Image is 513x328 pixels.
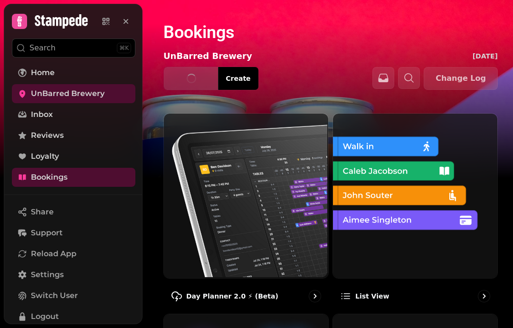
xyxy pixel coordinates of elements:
button: Search⌘K [12,39,135,58]
a: Bookings [12,168,135,187]
span: Reviews [31,130,64,141]
a: Inbox [12,105,135,124]
img: Day Planner 2.0 ⚡ (Beta) [163,113,327,277]
a: Home [12,63,135,82]
p: List view [355,291,389,301]
a: Day Planner 2.0 ⚡ (Beta)Day Planner 2.0 ⚡ (Beta) [163,113,329,310]
span: Inbox [31,109,53,120]
span: Share [31,206,54,218]
span: Bookings [31,172,67,183]
p: [DATE] [473,51,498,61]
a: List viewList view [332,113,498,310]
button: Logout [12,307,135,326]
svg: go to [310,291,320,301]
a: UnBarred Brewery [12,84,135,103]
a: Reviews [12,126,135,145]
div: ⌘K [117,43,131,53]
span: Support [31,227,63,239]
p: Day Planner 2.0 ⚡ (Beta) [186,291,278,301]
img: List view [332,113,496,277]
a: Loyalty [12,147,135,166]
span: Change Log [436,75,486,82]
span: Create [226,75,250,82]
svg: go to [479,291,489,301]
span: Loyalty [31,151,59,162]
button: Create [218,67,258,90]
button: Share [12,203,135,222]
button: Support [12,223,135,242]
button: Reload App [12,244,135,263]
span: Settings [31,269,64,280]
span: UnBarred Brewery [31,88,104,99]
p: UnBarred Brewery [163,49,252,63]
p: Search [29,42,56,54]
a: Settings [12,265,135,284]
span: Switch User [31,290,78,301]
span: Reload App [31,248,76,260]
button: Switch User [12,286,135,305]
span: Home [31,67,55,78]
span: Logout [31,311,59,322]
button: Change Log [424,67,498,90]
